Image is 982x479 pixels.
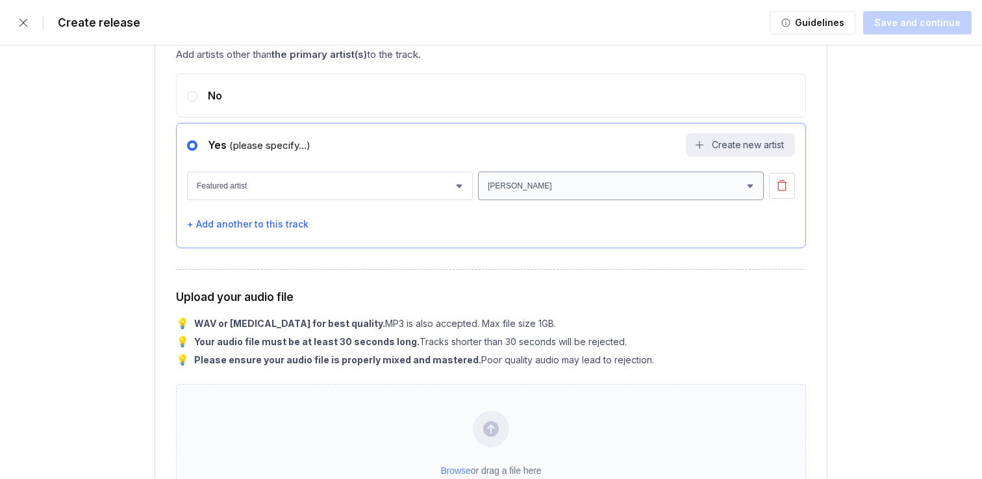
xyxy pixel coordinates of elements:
[770,11,855,34] button: Guidelines
[194,336,420,347] b: Your audio file must be at least 30 seconds long.
[194,318,385,329] b: WAV or [MEDICAL_DATA] for best quality.
[791,16,844,29] div: Guidelines
[686,133,795,157] button: Create new artist
[50,16,140,29] div: Create release
[271,48,367,60] span: the primary artist(s)
[194,354,481,365] b: Please ensure your audio file is properly mixed and mastered.
[208,89,222,102] span: No
[187,218,308,229] div: + Add another to this track
[197,138,310,151] div: (please specify...)
[208,138,227,151] span: Yes
[189,354,654,365] div: Poor quality audio may lead to rejection.
[189,336,627,347] div: Tracks shorter than 30 seconds will be rejected.
[176,317,189,330] div: 💡
[42,16,45,29] div: |
[176,335,189,348] div: 💡
[176,291,806,304] div: Upload your audio file
[189,318,556,329] div: MP3 is also accepted. Max file size 1GB.
[176,353,189,366] div: 💡
[176,48,806,60] div: Add artists other than to the track.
